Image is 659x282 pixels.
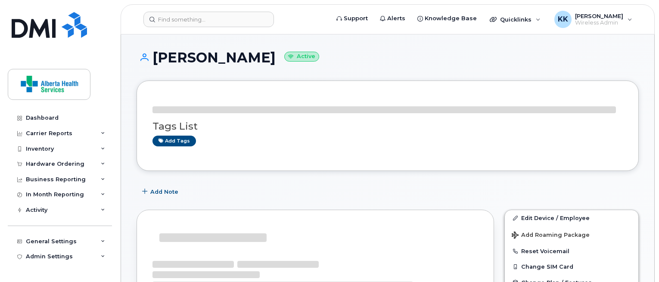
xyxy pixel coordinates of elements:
[137,50,639,65] h1: [PERSON_NAME]
[150,188,178,196] span: Add Note
[284,52,319,62] small: Active
[152,121,623,132] h3: Tags List
[137,184,186,199] button: Add Note
[505,226,638,243] button: Add Roaming Package
[512,232,590,240] span: Add Roaming Package
[505,210,638,226] a: Edit Device / Employee
[505,243,638,259] button: Reset Voicemail
[505,259,638,274] button: Change SIM Card
[152,136,196,146] a: Add tags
